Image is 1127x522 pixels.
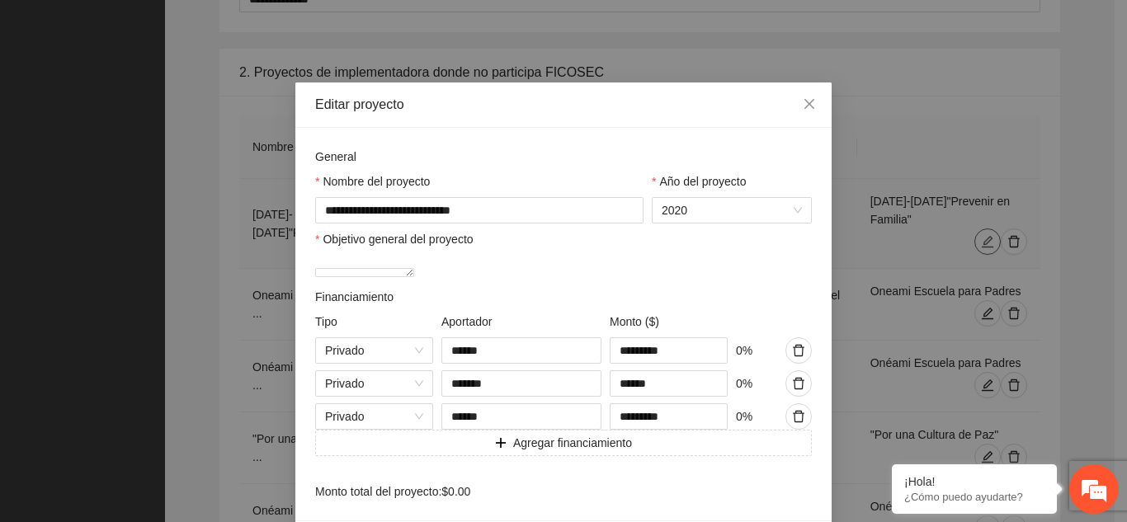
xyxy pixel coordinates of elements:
[736,407,791,426] div: 0 %
[904,475,1044,488] div: ¡Hola!
[271,8,310,48] div: Minimizar ventana de chat en vivo
[904,491,1044,503] p: ¿Cómo puedo ayudarte?
[325,338,423,363] span: Privado
[96,168,228,335] span: Estamos en línea.
[513,434,632,452] span: Agregar financiamiento
[315,150,356,163] span: General
[315,172,430,190] label: Nombre del proyecto
[662,198,802,223] span: 2020
[315,96,812,114] div: Editar proyecto
[652,172,747,190] label: Año del proyecto
[315,230,474,248] label: Objetivo general del proyecto
[315,485,470,498] span: Monto total del proyecto: $0.00
[786,410,811,423] span: delete
[8,347,314,405] textarea: Escriba su mensaje y pulse “Intro”
[86,84,277,106] div: Chatee con nosotros ahora
[785,337,812,364] button: delete
[315,430,812,456] button: plusAgregar financiamiento
[787,82,832,127] button: Close
[325,371,423,396] span: Privado
[785,403,812,430] button: delete
[606,313,732,331] div: Monto ($)
[786,377,811,390] span: delete
[785,370,812,397] button: delete
[325,404,423,429] span: Privado
[311,313,437,331] div: Tipo
[736,374,791,393] div: 0 %
[786,344,811,357] span: delete
[803,97,816,111] span: close
[495,437,507,450] span: plus
[437,313,606,331] div: Aportador
[315,290,394,303] span: Financiamiento
[736,341,791,360] div: 0 %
